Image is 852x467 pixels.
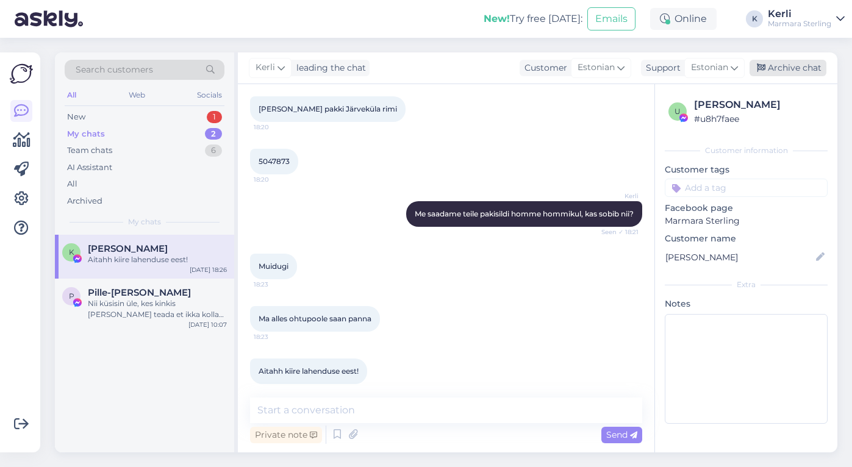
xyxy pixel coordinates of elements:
[665,279,828,290] div: Extra
[10,62,33,85] img: Askly Logo
[259,262,288,271] span: Muidugi
[593,227,639,237] span: Seen ✓ 18:21
[691,61,728,74] span: Estonian
[254,175,299,184] span: 18:20
[254,332,299,341] span: 18:23
[65,87,79,103] div: All
[665,215,828,227] p: Marmara Sterling
[641,62,681,74] div: Support
[67,128,105,140] div: My chats
[665,232,828,245] p: Customer name
[205,144,222,157] div: 6
[520,62,567,74] div: Customer
[259,314,371,323] span: Ma alles ohtupoole saan panna
[69,291,74,301] span: P
[67,178,77,190] div: All
[768,9,831,19] div: Kerli
[88,287,191,298] span: Pille-Riin Meikop
[195,87,224,103] div: Socials
[665,163,828,176] p: Customer tags
[768,9,845,29] a: KerliMarmara Sterling
[256,61,275,74] span: Kerli
[587,7,635,30] button: Emails
[67,195,102,207] div: Archived
[746,10,763,27] div: K
[415,209,634,218] span: Me saadame teile pakisildi homme hommikul, kas sobib nii?
[69,248,74,257] span: K
[76,63,153,76] span: Search customers
[665,298,828,310] p: Notes
[665,145,828,156] div: Customer information
[484,12,582,26] div: Try free [DATE]:
[67,111,85,123] div: New
[254,280,299,289] span: 18:23
[88,254,227,265] div: Aitahh kiire lahenduse eest!
[190,265,227,274] div: [DATE] 18:26
[128,216,161,227] span: My chats
[250,427,322,443] div: Private note
[67,144,112,157] div: Team chats
[254,123,299,132] span: 18:20
[207,111,222,123] div: 1
[88,298,227,320] div: Nii küsisin üle, kes kinkis [PERSON_NAME] teada et ikka kollase kullaga :)
[665,202,828,215] p: Facebook page
[292,62,366,74] div: leading the chat
[126,87,148,103] div: Web
[254,385,299,394] span: 18:26
[665,251,814,264] input: Add name
[259,104,397,113] span: [PERSON_NAME] pakki Järveküla rimi
[650,8,717,30] div: Online
[188,320,227,329] div: [DATE] 10:07
[606,429,637,440] span: Send
[484,13,510,24] b: New!
[67,162,112,174] div: AI Assistant
[88,243,168,254] span: Kertu Kriisa
[694,98,824,112] div: [PERSON_NAME]
[750,60,826,76] div: Archive chat
[259,157,290,166] span: 5047873
[768,19,831,29] div: Marmara Sterling
[593,191,639,201] span: Kerli
[675,107,681,116] span: u
[694,112,824,126] div: # u8h7faee
[205,128,222,140] div: 2
[665,179,828,197] input: Add a tag
[259,366,359,376] span: Aitahh kiire lahenduse eest!
[578,61,615,74] span: Estonian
